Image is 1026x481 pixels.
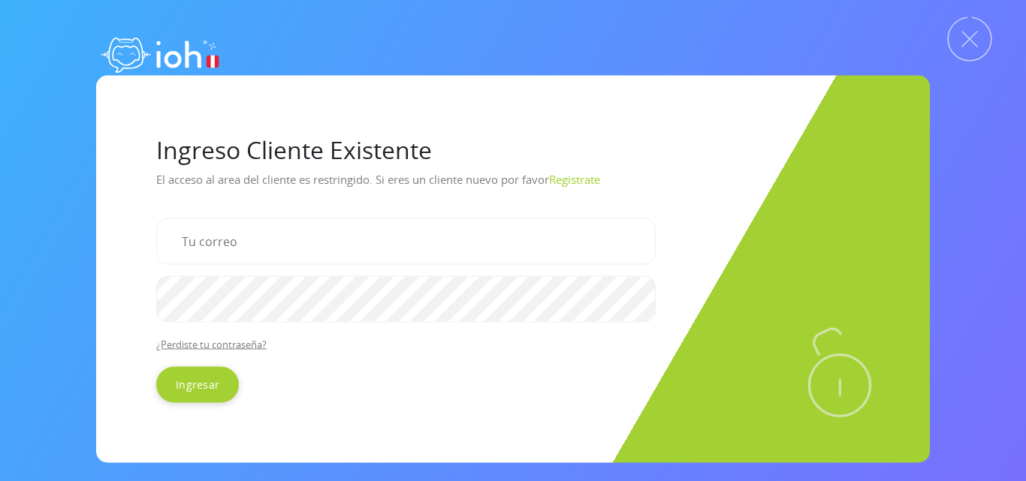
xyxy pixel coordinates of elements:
p: El acceso al area del cliente es restringido. Si eres un cliente nuevo por favor [156,167,870,206]
a: ¿Perdiste tu contraseña? [156,337,267,350]
h1: Ingreso Cliente Existente [156,135,870,164]
input: Tu correo [156,218,656,264]
input: Ingresar [156,366,239,402]
img: Cerrar [947,17,992,62]
a: Registrate [549,171,600,186]
img: logo [96,23,224,83]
